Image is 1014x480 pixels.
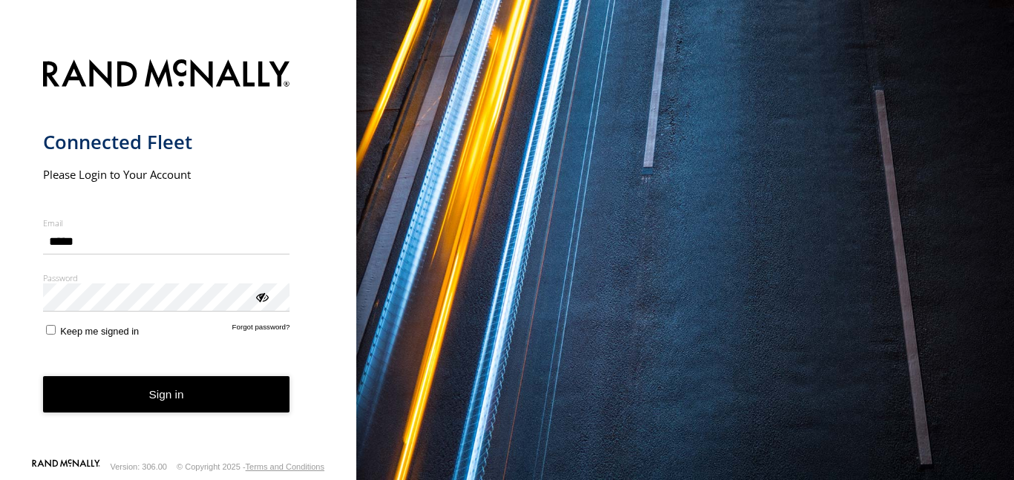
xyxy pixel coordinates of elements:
h2: Please Login to Your Account [43,167,290,182]
label: Password [43,272,290,283]
form: main [43,50,314,458]
a: Forgot password? [232,323,290,337]
label: Email [43,217,290,229]
a: Visit our Website [32,459,100,474]
div: © Copyright 2025 - [177,462,324,471]
input: Keep me signed in [46,325,56,335]
div: ViewPassword [254,289,269,303]
div: Version: 306.00 [111,462,167,471]
a: Terms and Conditions [246,462,324,471]
h1: Connected Fleet [43,130,290,154]
img: Rand McNally [43,56,290,94]
button: Sign in [43,376,290,412]
span: Keep me signed in [60,326,139,337]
